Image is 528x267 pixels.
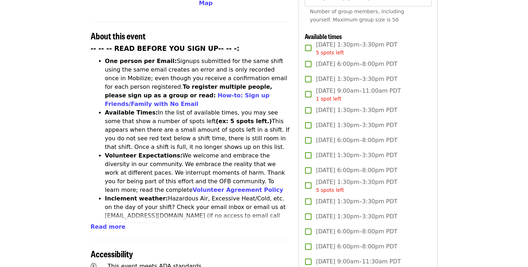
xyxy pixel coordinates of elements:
[316,75,397,83] span: [DATE] 1:30pm–3:30pm PDT
[316,166,397,175] span: [DATE] 6:00pm–8:00pm PDT
[105,195,168,202] strong: Inclement weather:
[316,136,397,145] span: [DATE] 6:00pm–8:00pm PDT
[316,257,401,266] span: [DATE] 9:00am–11:30am PDT
[105,57,290,108] li: Signups submitted for the same shift using the same email creates an error and is only recorded o...
[316,151,397,160] span: [DATE] 1:30pm–3:30pm PDT
[316,227,397,236] span: [DATE] 6:00pm–8:00pm PDT
[105,108,290,151] li: In the list of available times, you may see some that show a number of spots left This appears wh...
[105,58,177,64] strong: One person per Email:
[316,40,397,57] span: [DATE] 1:30pm–3:30pm PDT
[316,50,344,55] span: 5 spots left
[316,242,397,251] span: [DATE] 6:00pm–8:00pm PDT
[91,223,125,230] span: Read more
[316,87,401,103] span: [DATE] 9:00am–11:00am PDT
[305,31,342,41] span: Available times
[91,223,125,231] button: Read more
[105,83,272,99] strong: To register multiple people, please sign up as a group or read:
[310,9,404,23] span: Number of group members, including yourself. Maximum group size is 50
[91,29,146,42] span: About this event
[316,178,397,194] span: [DATE] 1:30pm–3:30pm PDT
[316,187,344,193] span: 5 spots left
[91,247,133,260] span: Accessibility
[105,109,158,116] strong: Available Times:
[105,151,290,194] li: We welcome and embrace the diversity in our community. We embrace the reality that we work at dif...
[216,118,272,125] strong: (ex: 5 spots left.)
[316,212,397,221] span: [DATE] 1:30pm–3:30pm PDT
[192,186,283,193] a: Volunteer Agreement Policy
[91,45,240,52] strong: -- -- -- READ BEFORE YOU SIGN UP-- -- -:
[105,194,290,237] li: Hazardous Air, Excessive Heat/Cold, etc. on the day of your shift? Check your email inbox or emai...
[316,197,397,206] span: [DATE] 1:30pm–3:30pm PDT
[105,152,183,159] strong: Volunteer Expectations:
[105,92,270,107] a: How-to: Sign up Friends/Family with No Email
[316,96,341,102] span: 1 spot left
[316,106,397,115] span: [DATE] 1:30pm–3:30pm PDT
[316,121,397,130] span: [DATE] 1:30pm–3:30pm PDT
[316,60,397,68] span: [DATE] 6:00pm–8:00pm PDT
